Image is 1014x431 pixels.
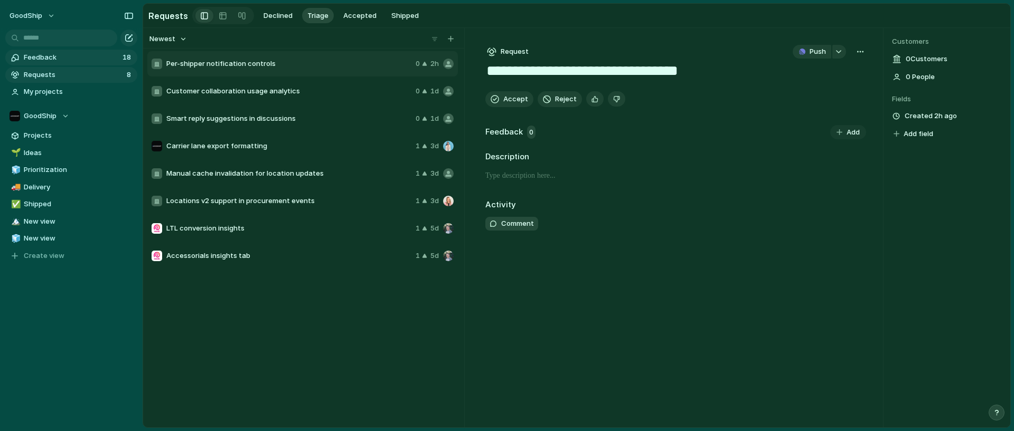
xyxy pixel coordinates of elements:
span: 3d [430,196,439,206]
div: 🚚 [11,181,18,193]
span: 0 Customer s [906,54,947,64]
button: Newest [148,32,189,46]
span: New view [24,233,134,244]
button: 🏔️ [10,216,20,227]
button: Accepted [338,8,382,24]
span: 0 [416,113,420,124]
span: Triage [307,11,328,21]
button: Request [485,45,530,59]
a: Feedback18 [5,50,137,65]
button: Accept [485,91,533,107]
h2: Requests [148,9,188,22]
span: Locations v2 support in procurement events [166,196,411,206]
div: 🧊 [11,164,18,176]
button: 🚚 [10,182,20,193]
a: 🧊New view [5,231,137,246]
span: 2h [430,59,439,69]
span: 1 [416,141,420,151]
div: ✅ [11,198,18,210]
button: GoodShip [5,7,61,24]
span: Add field [904,129,933,139]
span: 0 [527,126,536,139]
span: Smart reply suggestions in discussions [166,113,411,124]
span: Customer collaboration usage analytics [166,86,411,97]
span: Comment [501,218,534,229]
span: Created 2h ago [905,111,957,121]
button: Declined [258,8,298,24]
button: 🧊 [10,165,20,175]
h2: Feedback [485,126,523,138]
span: Requests [24,70,124,80]
span: Request [501,46,529,57]
a: Requests8 [5,67,137,83]
span: 18 [123,52,133,63]
span: 1 [416,168,420,179]
h2: Description [485,151,866,163]
span: Accessorials insights tab [166,251,411,261]
span: 3d [430,168,439,179]
span: Add [847,127,860,138]
span: Per-shipper notification controls [166,59,411,69]
span: 0 [416,86,420,97]
span: Carrier lane export formatting [166,141,411,151]
span: Prioritization [24,165,134,175]
span: Declined [264,11,293,21]
span: Newest [149,34,175,44]
a: 🏔️New view [5,214,137,229]
span: Push [810,46,826,57]
span: 3d [430,141,439,151]
span: 1 [416,251,420,261]
span: 8 [127,70,133,80]
span: My projects [24,87,134,97]
a: 🧊Prioritization [5,162,137,178]
span: 1 [416,196,420,206]
span: Shipped [24,199,134,209]
span: 1 [416,223,420,234]
button: Comment [485,217,538,231]
h2: Activity [485,199,516,211]
span: Projects [24,130,134,141]
div: 🌱 [11,147,18,159]
button: ✅ [10,199,20,209]
span: Fields [892,94,1002,104]
button: 🧊 [10,233,20,244]
button: Add field [892,127,935,141]
a: My projects [5,84,137,100]
span: Reject [555,94,577,104]
span: Manual cache invalidation for location updates [166,168,411,179]
a: ✅Shipped [5,196,137,212]
span: 5d [430,251,439,261]
button: Triage [302,8,334,24]
span: New view [24,216,134,227]
span: Customers [892,36,1002,47]
span: Delivery [24,182,134,193]
a: 🚚Delivery [5,179,137,195]
span: Shipped [391,11,419,21]
span: 0 People [906,72,935,82]
span: GoodShip [10,11,42,21]
span: 0 [416,59,420,69]
a: 🌱Ideas [5,145,137,161]
span: Accepted [343,11,377,21]
span: Accept [503,94,528,104]
div: 🧊 [11,233,18,245]
span: Create view [24,251,64,261]
button: GoodShip [5,108,137,124]
a: Projects [5,128,137,143]
button: Reject [538,91,582,107]
span: 1d [430,86,439,97]
span: LTL conversion insights [166,223,411,234]
div: 🏔️ [11,215,18,227]
span: Ideas [24,148,134,158]
span: Feedback [24,52,119,63]
button: Create view [5,248,137,264]
span: 5d [430,223,439,234]
button: Push [793,45,831,59]
button: 🌱 [10,148,20,158]
button: Add [830,125,866,140]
